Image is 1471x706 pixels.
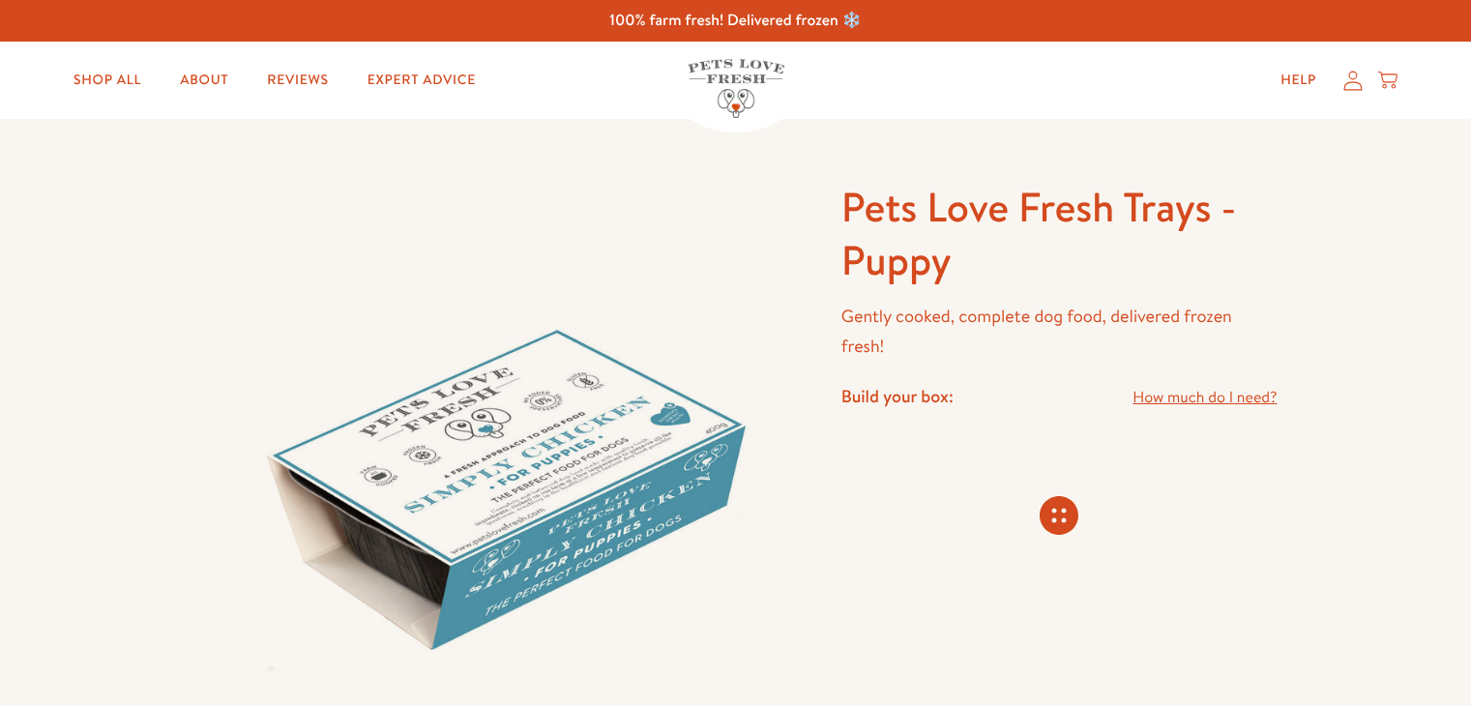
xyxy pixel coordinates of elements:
[1265,61,1332,100] a: Help
[251,61,343,100] a: Reviews
[352,61,491,100] a: Expert Advice
[1133,385,1277,411] a: How much do I need?
[688,59,784,118] img: Pets Love Fresh
[841,302,1278,361] p: Gently cooked, complete dog food, delivered frozen fresh!
[58,61,157,100] a: Shop All
[1040,496,1078,535] svg: Connecting store
[841,385,954,407] h4: Build your box:
[164,61,244,100] a: About
[841,181,1278,286] h1: Pets Love Fresh Trays - Puppy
